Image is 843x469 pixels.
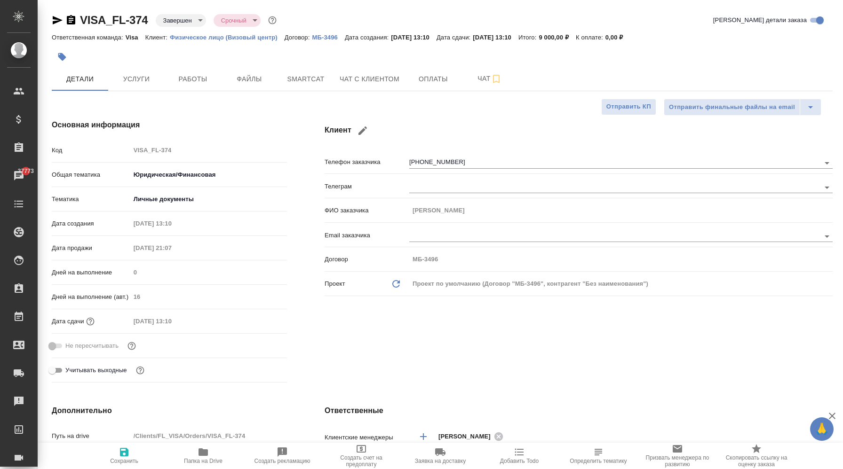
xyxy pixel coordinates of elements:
div: Личные документы [130,191,287,207]
p: К оплате: [576,34,605,41]
button: 🙏 [810,417,834,441]
p: 9 000,00 ₽ [539,34,576,41]
h4: Ответственные [325,405,833,416]
p: 0,00 ₽ [605,34,630,41]
span: Создать счет на предоплату [327,454,395,468]
input: Пустое поле [409,252,833,266]
span: Призвать менеджера по развитию [644,454,711,468]
div: Юридическая/Финансовая [130,167,287,183]
button: Доп статусы указывают на важность/срочность заказа [266,14,278,26]
p: Код [52,146,130,155]
span: Работы [170,73,215,85]
p: Дней на выполнение (авт.) [52,292,130,302]
button: Выбери, если сб и вс нужно считать рабочими днями для выполнения заказа. [134,364,146,376]
p: МБ-3496 [312,34,344,41]
a: Физическое лицо (Визовый центр) [170,33,285,41]
span: 37773 [12,166,40,176]
span: Сохранить [110,458,138,464]
p: Общая тематика [52,170,130,180]
span: [PERSON_NAME] детали заказа [713,16,807,25]
p: Дата сдачи [52,317,84,326]
p: [DATE] 13:10 [391,34,437,41]
button: Open [820,181,834,194]
button: Создать рекламацию [243,443,322,469]
span: Добавить Todo [500,458,539,464]
a: VISA_FL-374 [80,14,148,26]
p: [DATE] 13:10 [473,34,518,41]
button: Open [820,230,834,243]
p: Проект [325,279,345,289]
p: Дата продажи [52,243,130,253]
input: Пустое поле [130,217,213,230]
span: Услуги [114,73,159,85]
input: Пустое поле [130,143,287,157]
span: Оплаты [411,73,456,85]
p: Физическое лицо (Визовый центр) [170,34,285,41]
p: Итого: [518,34,539,41]
p: Дата создания: [345,34,391,41]
h4: Дополнительно [52,405,287,416]
a: 37773 [2,164,35,188]
span: Определить тематику [570,458,627,464]
p: Visa [126,34,145,41]
button: Включи, если не хочешь, чтобы указанная дата сдачи изменилась после переставления заказа в 'Подтв... [126,340,138,352]
button: Скопировать ссылку для ЯМессенджера [52,15,63,26]
span: Отправить финальные файлы на email [669,102,795,113]
p: Ответственная команда: [52,34,126,41]
button: Определить тематику [559,443,638,469]
input: Пустое поле [409,203,833,217]
button: Призвать менеджера по развитию [638,443,717,469]
div: Проект по умолчанию (Договор "МБ-3496", контрагент "Без наименования") [409,276,833,292]
div: Завершен [214,14,261,27]
span: Скопировать ссылку на оценку заказа [723,454,790,468]
input: Пустое поле [130,290,287,304]
button: Скопировать ссылку на оценку заказа [717,443,796,469]
input: Пустое поле [130,429,287,443]
button: Open [820,156,834,170]
button: Добавить Todo [480,443,559,469]
button: Добавить тэг [52,47,72,67]
span: Чат с клиентом [340,73,399,85]
a: МБ-3496 [312,33,344,41]
div: Завершен [156,14,206,27]
div: [PERSON_NAME] [438,430,506,442]
span: Заявка на доставку [415,458,466,464]
button: Папка на Drive [164,443,243,469]
h4: Клиент [325,119,833,142]
p: Клиент: [145,34,170,41]
p: Телефон заказчика [325,157,409,167]
button: Сохранить [85,443,164,469]
p: Дней на выполнение [52,268,130,277]
p: Дата сдачи: [437,34,473,41]
p: Клиентские менеджеры [325,433,409,442]
p: ФИО заказчика [325,206,409,215]
p: Тематика [52,195,130,204]
span: Файлы [227,73,272,85]
span: Smartcat [283,73,328,85]
button: Отправить КП [601,99,656,115]
svg: Подписаться [491,73,502,85]
button: Добавить менеджера [412,425,435,448]
button: Создать счет на предоплату [322,443,401,469]
h4: Основная информация [52,119,287,131]
span: Чат [467,73,512,85]
p: Договор: [285,34,312,41]
span: Детали [57,73,103,85]
button: Если добавить услуги и заполнить их объемом, то дата рассчитается автоматически [84,315,96,328]
span: [PERSON_NAME] [438,432,496,441]
span: Отправить КП [606,102,651,112]
p: Email заказчика [325,231,409,240]
p: Дата создания [52,219,130,228]
span: Не пересчитывать [65,341,119,351]
button: Срочный [218,16,249,24]
button: Завершен [160,16,195,24]
input: Пустое поле [130,314,213,328]
p: Договор [325,255,409,264]
span: 🙏 [814,419,830,439]
input: Пустое поле [130,241,213,255]
button: Заявка на доставку [401,443,480,469]
button: Скопировать ссылку [65,15,77,26]
span: Папка на Drive [184,458,223,464]
input: Пустое поле [130,266,287,279]
span: Учитывать выходные [65,366,127,375]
